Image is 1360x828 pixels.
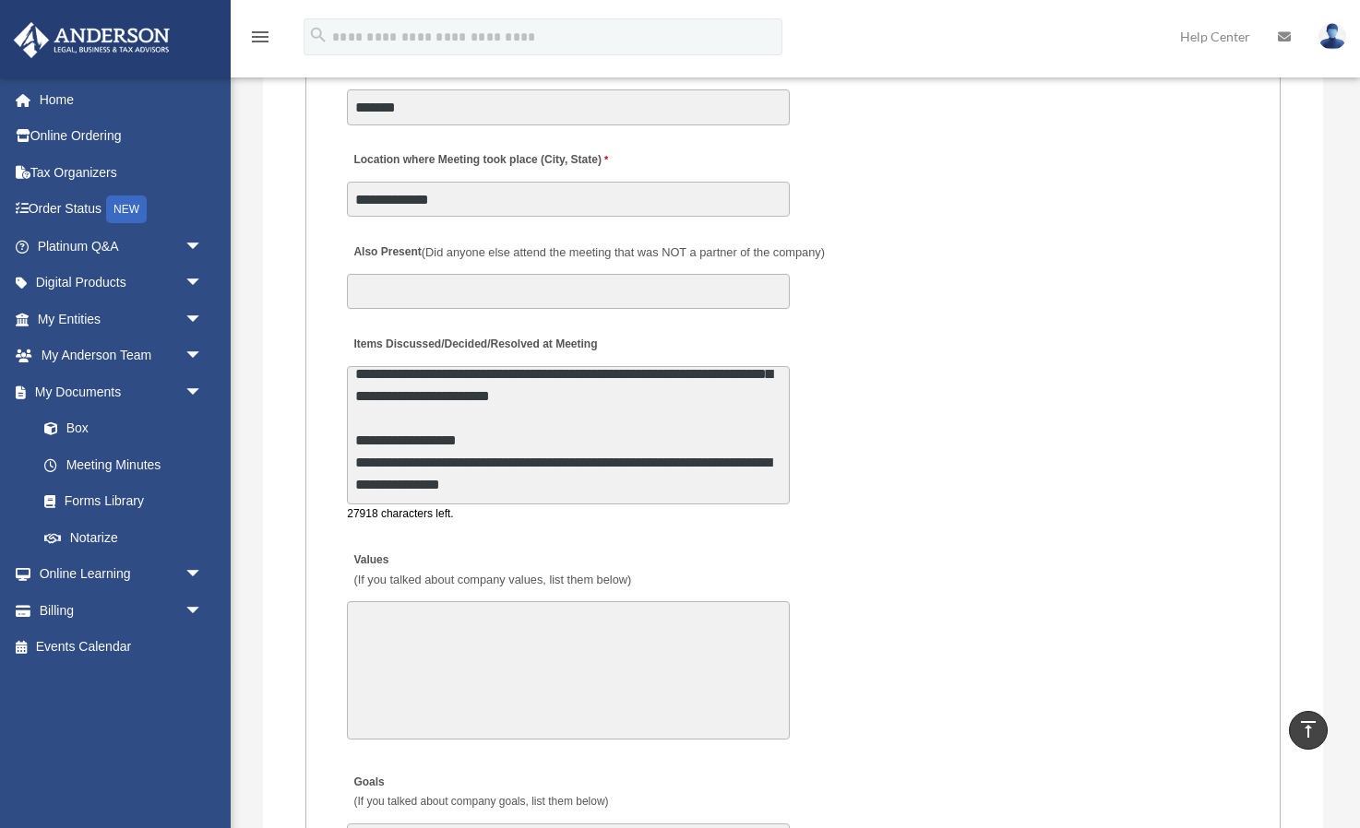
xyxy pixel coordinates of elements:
img: User Pic [1318,23,1346,50]
a: Events Calendar [13,629,231,666]
span: arrow_drop_down [185,337,221,375]
a: Box [26,410,231,447]
label: Values [347,549,636,593]
div: NEW [106,195,147,223]
label: Items Discussed/Decided/Resolved at Meeting [347,332,602,357]
div: 27918 characters left. [347,504,790,524]
span: (Did anyone else attend the meeting that was NOT a partner of the company) [422,245,825,259]
i: menu [249,26,271,48]
i: vertical_align_top [1297,718,1319,740]
a: Online Ordering [13,118,231,155]
a: Meeting Minutes [26,446,221,483]
a: Order StatusNEW [13,191,231,229]
span: (If you talked about company values, list them below) [353,573,631,586]
a: My Entitiesarrow_drop_down [13,301,231,337]
a: Billingarrow_drop_down [13,592,231,629]
label: Also Present [347,240,829,265]
a: Online Learningarrow_drop_down [13,556,231,593]
a: My Anderson Teamarrow_drop_down [13,337,231,374]
a: menu [249,32,271,48]
span: arrow_drop_down [185,556,221,594]
label: Goals [347,771,613,815]
span: (If you talked about company goals, list them below) [353,795,608,808]
span: arrow_drop_down [185,301,221,338]
i: search [308,25,328,45]
span: arrow_drop_down [185,228,221,266]
a: vertical_align_top [1289,711,1328,750]
a: My Documentsarrow_drop_down [13,373,231,410]
a: Platinum Q&Aarrow_drop_down [13,228,231,265]
span: arrow_drop_down [185,592,221,630]
label: Location where Meeting took place (City, State) [347,148,613,173]
span: arrow_drop_down [185,373,221,411]
a: Tax Organizers [13,154,231,191]
a: Notarize [26,519,231,556]
span: arrow_drop_down [185,265,221,302]
a: Digital Productsarrow_drop_down [13,265,231,302]
img: Anderson Advisors Platinum Portal [8,22,175,58]
a: Home [13,81,231,118]
a: Forms Library [26,483,231,520]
